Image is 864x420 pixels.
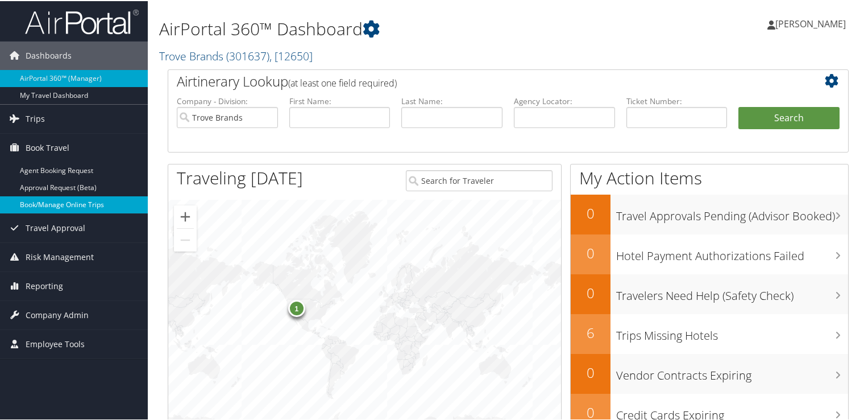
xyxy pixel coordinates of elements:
[269,47,313,63] span: , [ 12650 ]
[571,273,848,313] a: 0Travelers Need Help (Safety Check)
[571,282,610,302] h2: 0
[26,213,85,241] span: Travel Approval
[571,362,610,381] h2: 0
[177,165,303,189] h1: Traveling [DATE]
[26,300,89,328] span: Company Admin
[616,281,848,303] h3: Travelers Need Help (Safety Check)
[26,104,45,132] span: Trips
[571,233,848,273] a: 0Hotel Payment Authorizations Failed
[775,17,846,29] span: [PERSON_NAME]
[26,242,94,270] span: Risk Management
[26,40,72,69] span: Dashboards
[571,313,848,353] a: 6Trips Missing Hotels
[616,201,848,223] h3: Travel Approvals Pending (Advisor Booked)
[226,47,269,63] span: ( 301637 )
[571,203,610,222] h2: 0
[174,204,197,227] button: Zoom in
[571,353,848,393] a: 0Vendor Contracts Expiring
[289,94,391,106] label: First Name:
[571,193,848,233] a: 0Travel Approvals Pending (Advisor Booked)
[571,322,610,341] h2: 6
[626,94,728,106] label: Ticket Number:
[26,271,63,299] span: Reporting
[26,133,69,161] span: Book Travel
[616,241,848,263] h3: Hotel Payment Authorizations Failed
[406,169,553,190] input: Search for Traveler
[159,16,625,40] h1: AirPortal 360™ Dashboard
[159,47,313,63] a: Trove Brands
[177,94,278,106] label: Company - Division:
[767,6,857,40] a: [PERSON_NAME]
[616,321,848,343] h3: Trips Missing Hotels
[174,228,197,250] button: Zoom out
[177,71,783,90] h2: Airtinerary Lookup
[738,106,840,129] button: Search
[514,94,615,106] label: Agency Locator:
[26,329,85,357] span: Employee Tools
[288,299,305,316] div: 1
[616,361,848,382] h3: Vendor Contracts Expiring
[401,94,502,106] label: Last Name:
[571,242,610,262] h2: 0
[571,165,848,189] h1: My Action Items
[25,7,139,34] img: airportal-logo.png
[288,76,397,88] span: (at least one field required)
